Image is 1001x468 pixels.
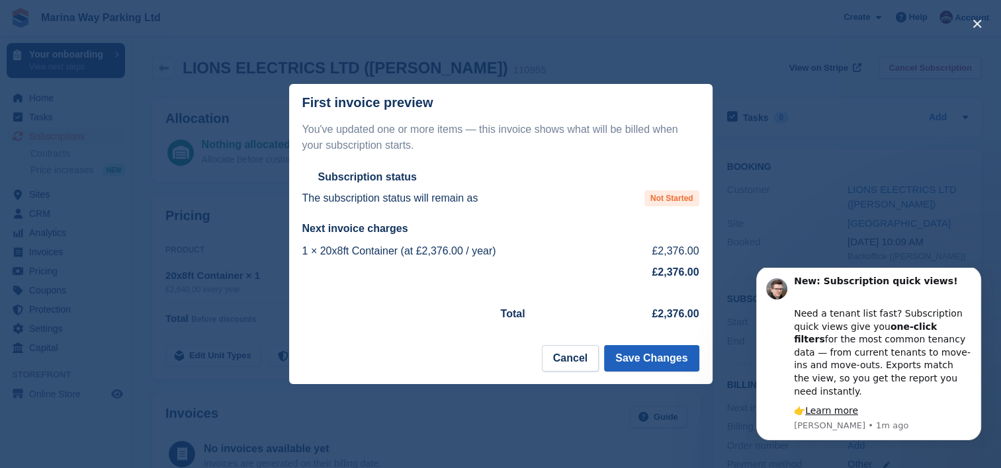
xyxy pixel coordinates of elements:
button: Save Changes [604,345,699,371]
button: Cancel [542,345,599,371]
p: You've updated one or more items — this invoice shows what will be billed when your subscription ... [302,122,699,153]
button: close [967,13,988,34]
p: Message from Steven, sent 1m ago [58,152,235,164]
h2: Subscription status [318,171,417,184]
a: Learn more [69,137,122,148]
h2: Next invoice charges [302,222,699,235]
iframe: Intercom notifications message [736,268,1001,448]
td: £2,376.00 [621,241,699,262]
strong: £2,376.00 [652,308,699,319]
div: Message content [58,7,235,150]
div: 👉 [58,137,235,150]
strong: Total [501,308,525,319]
img: Profile image for Steven [30,11,51,32]
b: New: Subscription quick views! [58,8,221,19]
p: The subscription status will remain as [302,190,478,206]
p: First invoice preview [302,95,433,110]
div: Need a tenant list fast? Subscription quick views give you for the most common tenancy data — fro... [58,26,235,130]
td: 1 × 20x8ft Container (at £2,376.00 / year) [302,241,622,262]
span: Not Started [644,190,699,206]
strong: £2,376.00 [652,266,699,278]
